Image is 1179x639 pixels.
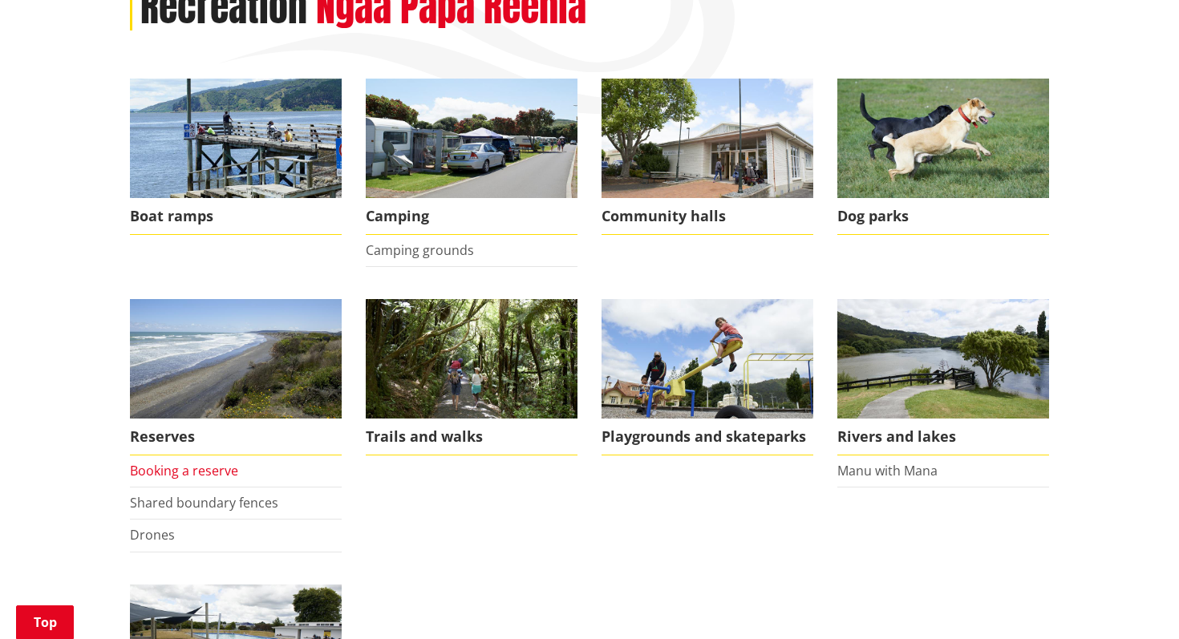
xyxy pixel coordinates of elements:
[130,462,238,479] a: Booking a reserve
[130,494,278,512] a: Shared boundary fences
[602,299,813,419] img: Playground in Ngaruawahia
[366,241,474,259] a: Camping grounds
[366,198,577,235] span: Camping
[837,419,1049,455] span: Rivers and lakes
[602,299,813,455] a: A family enjoying a playground in Ngaruawahia Playgrounds and skateparks
[130,198,342,235] span: Boat ramps
[366,299,577,455] a: Bridal Veil Falls scenic walk is located near Raglan in the Waikato Trails and walks
[837,198,1049,235] span: Dog parks
[366,79,577,235] a: camping-ground-v2 Camping
[130,299,342,419] img: Port Waikato coastal reserve
[602,198,813,235] span: Community halls
[130,79,342,235] a: Port Waikato council maintained boat ramp Boat ramps
[130,419,342,455] span: Reserves
[602,419,813,455] span: Playgrounds and skateparks
[366,299,577,419] img: Bridal Veil Falls
[837,462,938,479] a: Manu with Mana
[366,419,577,455] span: Trails and walks
[366,79,577,198] img: camping-ground-v2
[837,299,1049,419] img: Waikato River, Ngaruawahia
[602,79,813,198] img: Ngaruawahia Memorial Hall
[837,79,1049,235] a: Find your local dog park Dog parks
[130,299,342,455] a: Port Waikato coastal reserve Reserves
[1105,572,1163,629] iframe: Messenger Launcher
[837,79,1049,198] img: Find your local dog park
[130,526,175,544] a: Drones
[130,79,342,198] img: Port Waikato boat ramp
[602,79,813,235] a: Ngaruawahia Memorial Hall Community halls
[837,299,1049,455] a: The Waikato River flowing through Ngaruawahia Rivers and lakes
[16,605,74,639] a: Top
